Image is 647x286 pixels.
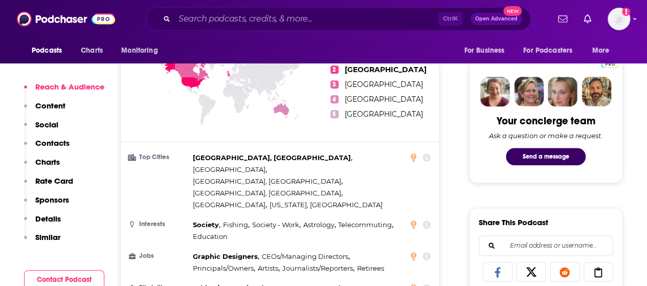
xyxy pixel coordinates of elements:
[338,221,392,229] span: Telecommuting
[517,262,546,281] a: Share on X/Twitter
[550,262,579,281] a: Share on Reddit
[193,177,341,185] span: [GEOGRAPHIC_DATA], [GEOGRAPHIC_DATA]
[24,82,104,101] button: Reach & Audience
[24,214,61,233] button: Details
[193,164,267,175] span: ,
[258,264,278,272] span: Artists
[330,65,339,74] span: 2
[487,236,604,255] input: Email address or username...
[24,120,58,139] button: Social
[345,80,423,89] span: [GEOGRAPHIC_DATA]
[479,235,613,256] div: Search followers
[475,16,518,21] span: Open Advanced
[24,138,70,157] button: Contacts
[174,11,438,27] input: Search podcasts, credits, & more...
[193,165,265,173] span: [GEOGRAPHIC_DATA]
[193,252,258,260] span: Graphic Designers
[464,43,504,58] span: For Business
[35,157,60,167] p: Charts
[622,8,630,16] svg: Add a profile image
[193,201,265,209] span: [GEOGRAPHIC_DATA]
[193,152,352,164] span: ,
[592,43,610,58] span: More
[193,251,259,262] span: ,
[282,264,353,272] span: Journalists/Reporters
[252,221,299,229] span: Society - Work
[514,77,544,106] img: Barbara Profile
[585,41,622,60] button: open menu
[223,219,250,231] span: ,
[17,9,115,29] a: Podchaser - Follow, Share and Rate Podcasts
[129,253,189,259] h3: Jobs
[193,221,219,229] span: Society
[35,176,73,186] p: Rate Card
[517,41,587,60] button: open menu
[601,58,619,68] a: Pro website
[223,221,248,229] span: Fishing
[480,77,510,106] img: Sydney Profile
[489,131,603,140] div: Ask a question or make a request.
[114,41,171,60] button: open menu
[193,264,254,272] span: Principals/Owners
[35,138,70,148] p: Contacts
[193,175,343,187] span: ,
[506,148,586,165] button: Send a message
[252,219,301,231] span: ,
[24,157,60,176] button: Charts
[548,77,577,106] img: Jules Profile
[193,232,228,240] span: Education
[24,232,60,251] button: Similar
[345,65,427,74] span: [GEOGRAPHIC_DATA]
[330,95,339,103] span: 4
[582,77,611,106] img: Jon Profile
[303,221,334,229] span: Astrology
[35,195,69,205] p: Sponsors
[497,115,595,127] div: Your concierge team
[24,176,73,195] button: Rate Card
[193,189,341,197] span: [GEOGRAPHIC_DATA], [GEOGRAPHIC_DATA]
[282,262,354,274] span: ,
[330,110,339,118] span: 5
[554,10,571,28] a: Show notifications dropdown
[193,187,343,199] span: ,
[601,60,619,68] img: Podchaser Pro
[338,219,393,231] span: ,
[457,41,517,60] button: open menu
[471,13,522,25] button: Open AdvancedNew
[262,252,348,260] span: CEOs/Managing Directors
[146,7,531,31] div: Search podcasts, credits, & more...
[193,153,351,162] span: [GEOGRAPHIC_DATA], [GEOGRAPHIC_DATA]
[608,8,630,30] button: Show profile menu
[579,10,595,28] a: Show notifications dropdown
[258,262,280,274] span: ,
[81,43,103,58] span: Charts
[330,80,339,89] span: 3
[129,154,189,161] h3: Top Cities
[303,219,336,231] span: ,
[193,262,255,274] span: ,
[356,264,384,272] span: Retirees
[25,41,75,60] button: open menu
[35,82,104,92] p: Reach & Audience
[503,6,522,16] span: New
[608,8,630,30] img: User Profile
[483,262,512,281] a: Share on Facebook
[345,95,423,104] span: [GEOGRAPHIC_DATA]
[24,195,69,214] button: Sponsors
[523,43,572,58] span: For Podcasters
[32,43,62,58] span: Podcasts
[35,101,65,111] p: Content
[35,214,61,224] p: Details
[193,219,220,231] span: ,
[24,101,65,120] button: Content
[129,221,189,228] h3: Interests
[584,262,613,281] a: Copy Link
[262,251,350,262] span: ,
[193,199,267,211] span: ,
[121,43,158,58] span: Monitoring
[35,120,58,129] p: Social
[345,109,423,119] span: [GEOGRAPHIC_DATA]
[438,12,462,26] span: Ctrl K
[74,41,109,60] a: Charts
[35,232,60,242] p: Similar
